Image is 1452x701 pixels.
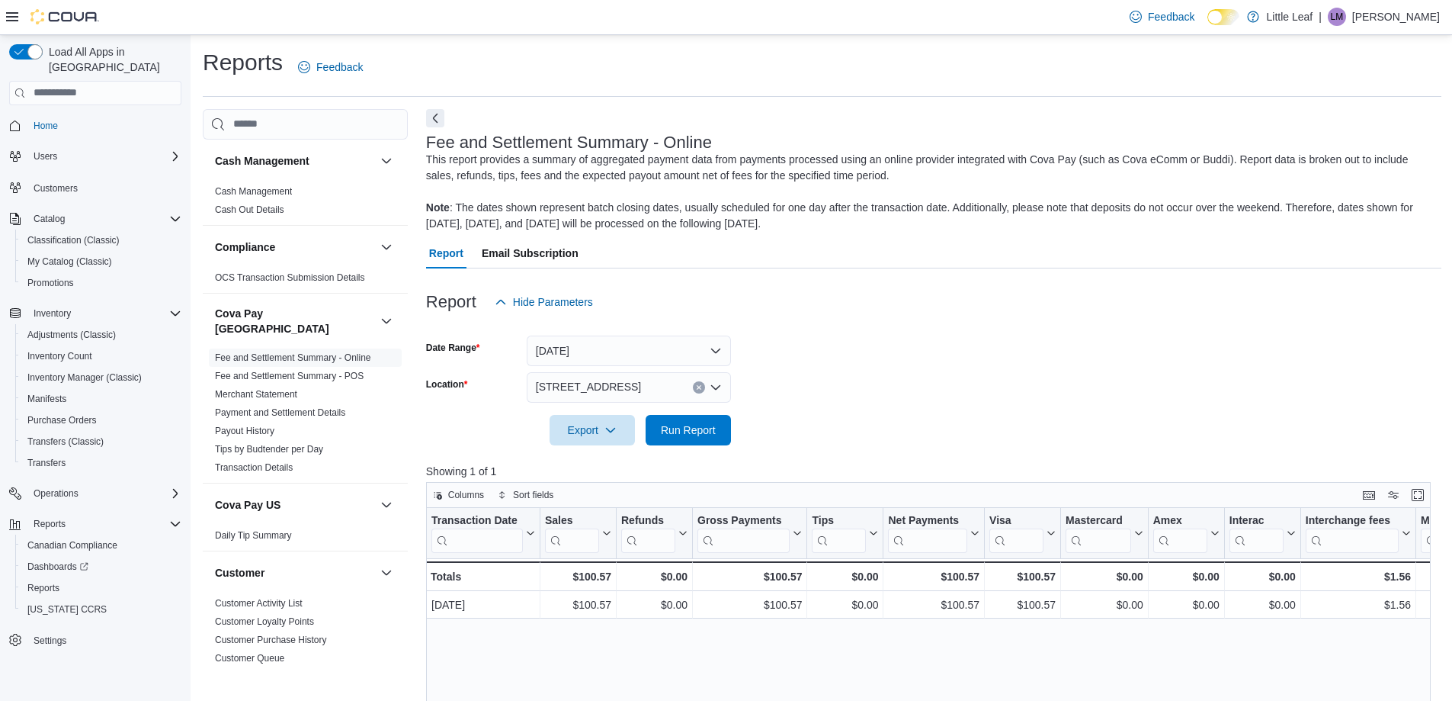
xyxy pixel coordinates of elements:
[621,514,675,553] div: Refunds
[888,596,979,614] div: $100.57
[1229,568,1296,586] div: $0.00
[27,515,72,533] button: Reports
[215,426,274,436] a: Payout History
[1328,8,1346,26] div: Leanne McPhie
[21,432,110,451] a: Transfers (Classic)
[545,596,611,614] div: $100.57
[34,518,66,530] span: Reports
[661,423,716,438] span: Run Report
[27,484,181,503] span: Operations
[621,514,675,529] div: Refunds
[426,378,468,391] label: Location
[1066,514,1143,553] button: Mastercard
[27,256,112,268] span: My Catalog (Classic)
[15,452,188,474] button: Transfers
[1306,596,1411,614] div: $1.56
[489,287,599,317] button: Hide Parameters
[215,204,284,215] a: Cash Out Details
[3,208,188,230] button: Catalog
[1229,596,1296,614] div: $0.00
[21,432,181,451] span: Transfers (Classic)
[43,44,181,75] span: Load All Apps in [GEOGRAPHIC_DATA]
[27,603,107,616] span: [US_STATE] CCRS
[21,558,181,576] span: Dashboards
[1066,514,1131,529] div: Mastercard
[27,393,66,405] span: Manifests
[812,514,866,529] div: Tips
[697,596,802,614] div: $100.57
[812,514,866,553] div: Tips
[621,596,688,614] div: $0.00
[15,346,188,367] button: Inventory Count
[215,153,374,169] button: Cash Management
[203,526,408,551] div: Cova Pay US
[21,454,181,472] span: Transfers
[21,347,98,365] a: Inventory Count
[15,251,188,272] button: My Catalog (Classic)
[492,486,559,504] button: Sort fields
[21,347,181,365] span: Inventory Count
[215,616,314,627] a: Customer Loyalty Points
[27,436,104,448] span: Transfers (Classic)
[27,234,120,246] span: Classification (Classic)
[215,565,264,580] h3: Customer
[27,371,142,384] span: Inventory Manager (Classic)
[545,568,611,586] div: $100.57
[215,240,275,255] h3: Compliance
[1352,8,1440,26] p: [PERSON_NAME]
[3,114,188,137] button: Home
[888,568,979,586] div: $100.57
[3,146,188,167] button: Users
[27,561,88,573] span: Dashboards
[812,596,878,614] div: $0.00
[34,635,66,647] span: Settings
[1066,514,1131,553] div: Mastercard
[426,201,450,214] b: Note
[1229,514,1296,553] button: Interac
[21,600,113,619] a: [US_STATE] CCRS
[621,568,688,586] div: $0.00
[292,52,369,82] a: Feedback
[1360,486,1378,504] button: Keyboard shortcuts
[710,381,722,394] button: Open list of options
[426,293,476,311] h3: Report
[427,486,490,504] button: Columns
[203,594,408,692] div: Customer
[1319,8,1322,26] p: |
[513,489,553,501] span: Sort fields
[215,185,292,198] span: Cash Management
[34,213,65,225] span: Catalog
[1331,8,1344,26] span: LM
[34,307,71,320] span: Inventory
[1409,486,1427,504] button: Enter fullscreen
[27,329,116,341] span: Adjustments (Classic)
[27,116,181,135] span: Home
[27,582,59,594] span: Reports
[215,634,327,646] span: Customer Purchase History
[1153,514,1220,553] button: Amex
[377,152,396,170] button: Cash Management
[9,108,181,691] nav: Complex example
[215,407,345,418] a: Payment and Settlement Details
[431,514,523,553] div: Transaction Date
[426,133,712,152] h3: Fee and Settlement Summary - Online
[21,252,118,271] a: My Catalog (Classic)
[21,274,181,292] span: Promotions
[15,230,188,251] button: Classification (Classic)
[426,342,480,354] label: Date Range
[431,514,535,553] button: Transaction Date
[27,631,181,650] span: Settings
[215,443,323,455] span: Tips by Budtender per Day
[21,579,66,597] a: Reports
[215,497,280,513] h3: Cova Pay US
[215,653,284,664] a: Customer Queue
[15,324,188,346] button: Adjustments (Classic)
[15,599,188,620] button: [US_STATE] CCRS
[34,182,78,195] span: Customers
[1306,568,1411,586] div: $1.56
[215,461,293,474] span: Transaction Details
[693,381,705,394] button: Clear input
[27,350,92,362] span: Inventory Count
[215,240,374,255] button: Compliance
[215,529,292,542] span: Daily Tip Summary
